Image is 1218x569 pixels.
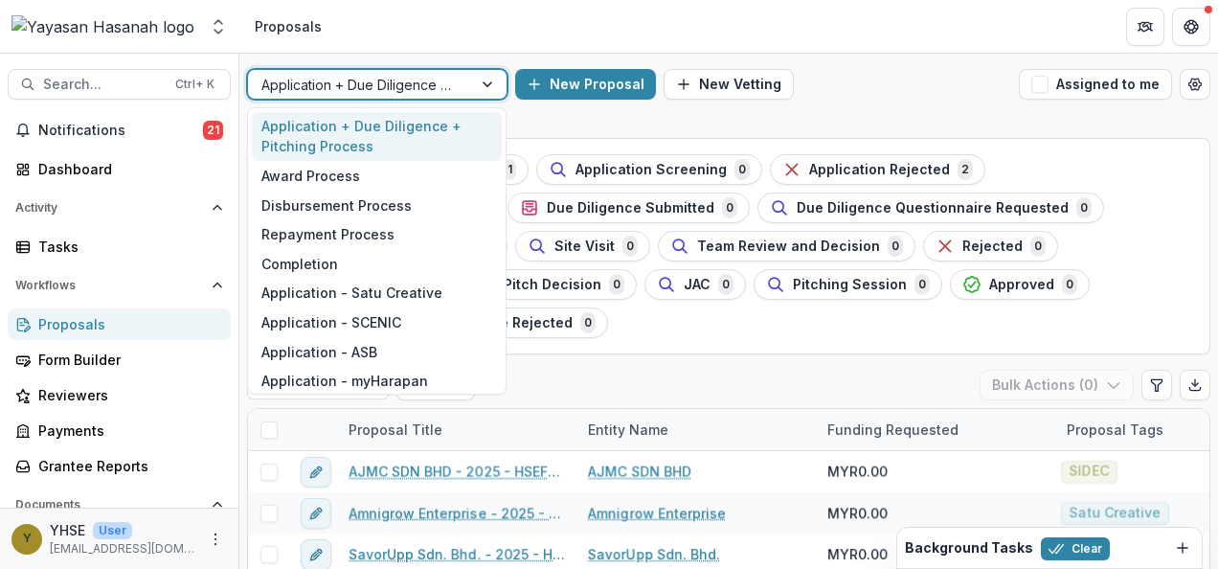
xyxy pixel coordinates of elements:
[255,16,322,36] div: Proposals
[547,200,714,216] span: Due Diligence Submitted
[15,201,204,215] span: Activity
[622,236,638,257] span: 0
[38,350,215,370] div: Form Builder
[93,522,132,539] p: User
[252,219,502,249] div: Repayment Process
[580,312,596,333] span: 0
[515,231,650,262] button: Site Visit0
[38,385,215,405] div: Reviewers
[515,69,656,100] button: New Proposal
[204,528,227,551] button: More
[337,409,576,450] div: Proposal Title
[252,249,502,279] div: Completion
[980,370,1134,400] button: Bulk Actions (0)
[8,193,231,223] button: Open Activity
[576,420,680,440] div: Entity Name
[38,237,215,257] div: Tasks
[15,498,204,512] span: Documents
[504,159,516,180] span: 1
[1019,69,1172,100] button: Assigned to me
[8,344,231,376] a: Form Builder
[722,197,737,218] span: 0
[793,277,907,293] span: Pitching Session
[962,239,1023,255] span: Rejected
[8,308,231,340] a: Proposals
[914,274,930,295] span: 0
[816,409,1055,450] div: Funding Requested
[757,193,1104,223] button: Due Diligence Questionnaire Requested0
[247,12,329,40] nav: breadcrumb
[8,153,231,185] a: Dashboard
[252,337,502,367] div: Application - ASB
[507,193,750,223] button: Due Diligence Submitted0
[8,270,231,301] button: Open Workflows
[816,420,970,440] div: Funding Requested
[38,314,215,334] div: Proposals
[827,544,888,564] span: MYR0.00
[697,239,880,255] span: Team Review and Decision
[1041,537,1110,560] button: Clear
[337,420,454,440] div: Proposal Title
[664,69,794,100] button: New Vetting
[203,121,223,140] span: 21
[349,503,565,523] a: Amnigrow Enterprise - 2025 - HSEF2025 - Satu Creative
[827,503,888,523] span: MYR0.00
[1126,8,1164,46] button: Partners
[644,269,746,300] button: JAC0
[770,154,985,185] button: Application Rejected2
[1171,536,1194,559] button: Dismiss
[958,159,973,180] span: 2
[464,269,637,300] button: Pitch Decision0
[658,231,915,262] button: Team Review and Decision0
[504,277,601,293] span: Pitch Decision
[905,540,1033,557] h2: Background Tasks
[950,269,1090,300] button: Approved0
[349,544,565,564] a: SavorUpp Sdn. Bhd. - 2025 - HSEF2025 - SIDEC
[252,191,502,220] div: Disbursement Process
[1055,420,1175,440] div: Proposal Tags
[8,231,231,262] a: Tasks
[1062,274,1077,295] span: 0
[11,15,194,38] img: Yayasan Hasanah logo
[989,277,1054,293] span: Approved
[575,162,727,178] span: Application Screening
[1180,69,1210,100] button: Open table manager
[684,277,710,293] span: JAC
[1141,370,1172,400] button: Edit table settings
[8,450,231,482] a: Grantee Reports
[205,8,232,46] button: Open entity switcher
[8,415,231,446] a: Payments
[15,279,204,292] span: Workflows
[588,544,720,564] a: SavorUpp Sdn. Bhd.
[734,159,750,180] span: 0
[252,112,502,162] div: Application + Due Diligence + Pitching Process
[536,154,762,185] button: Application Screening0
[588,462,691,482] a: AJMC SDN BHD
[23,533,32,545] div: YHSE
[1030,236,1046,257] span: 0
[301,498,331,529] button: edit
[252,366,502,396] div: Application - myHarapan
[1180,370,1210,400] button: Export table data
[888,236,903,257] span: 0
[576,409,816,450] div: Entity Name
[349,462,565,482] a: AJMC SDN BHD - 2025 - HSEF2025 - SIDEC
[588,503,726,523] a: Amnigrow Enterprise
[50,520,85,540] p: YHSE
[8,115,231,146] button: Notifications21
[809,162,950,178] span: Application Rejected
[554,239,615,255] span: Site Visit
[252,307,502,337] div: Application - SCENIC
[1172,8,1210,46] button: Get Help
[797,200,1069,216] span: Due Diligence Questionnaire Requested
[827,462,888,482] span: MYR0.00
[43,77,164,93] span: Search...
[301,457,331,488] button: edit
[1076,197,1092,218] span: 0
[38,159,215,179] div: Dashboard
[754,269,942,300] button: Pitching Session0
[38,456,215,476] div: Grantee Reports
